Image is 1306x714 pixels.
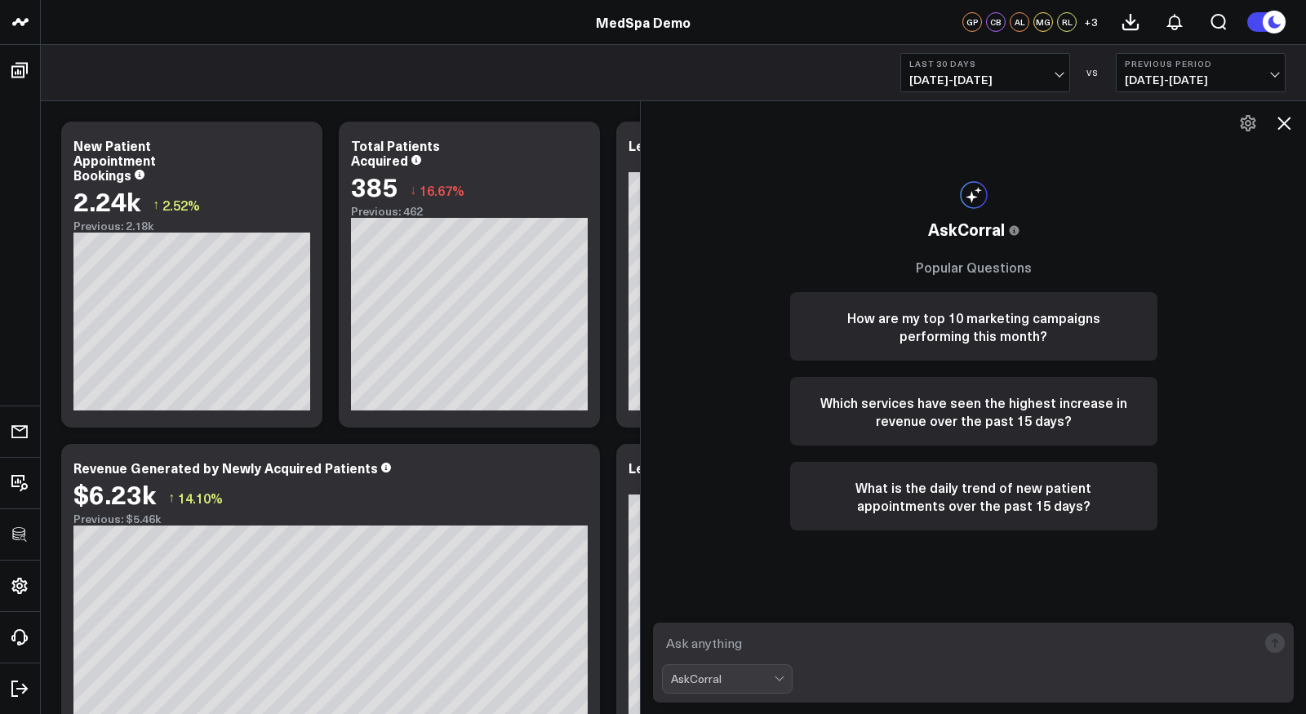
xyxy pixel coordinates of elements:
h3: Popular Questions [790,258,1157,276]
span: AskCorral [928,217,1005,242]
b: Last 30 Days [909,59,1061,69]
span: [DATE] - [DATE] [909,73,1061,86]
span: + 3 [1084,16,1098,28]
div: Total Patients Acquired [351,136,440,169]
span: ↑ [168,487,175,508]
span: ↑ [153,194,159,215]
button: +3 [1081,12,1100,32]
div: RL [1057,12,1077,32]
span: [DATE] - [DATE] [1125,73,1277,86]
div: AL [1010,12,1029,32]
b: Previous Period [1125,59,1277,69]
div: Previous: 462 [351,205,588,218]
span: 2.52% [162,196,200,214]
span: 16.67% [420,181,464,199]
button: Previous Period[DATE]-[DATE] [1116,53,1286,92]
span: ↓ [410,180,416,201]
div: Lead Conversion Funnel [629,136,779,154]
span: 14.10% [178,489,223,507]
button: How are my top 10 marketing campaigns performing this month? [790,292,1157,361]
div: GP [962,12,982,32]
button: Which services have seen the highest increase in revenue over the past 15 days? [790,377,1157,446]
div: $6.23k [73,479,156,508]
button: What is the daily trend of new patient appointments over the past 15 days? [790,462,1157,530]
div: 2.24k [73,186,140,215]
div: MG [1033,12,1053,32]
div: Previous: $5.46k [73,512,588,526]
div: Revenue Generated by Newly Acquired Patients [73,459,378,477]
div: New Patient Appointment Bookings [73,136,156,184]
div: VS [1078,68,1108,78]
div: 385 [351,171,398,201]
div: CB [986,12,1006,32]
button: Last 30 Days[DATE]-[DATE] [900,53,1070,92]
div: Previous: 2.18k [73,220,310,233]
div: Leads by Marketing Channel [629,459,809,477]
a: MedSpa Demo [596,13,691,31]
div: AskCorral [671,672,774,685]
